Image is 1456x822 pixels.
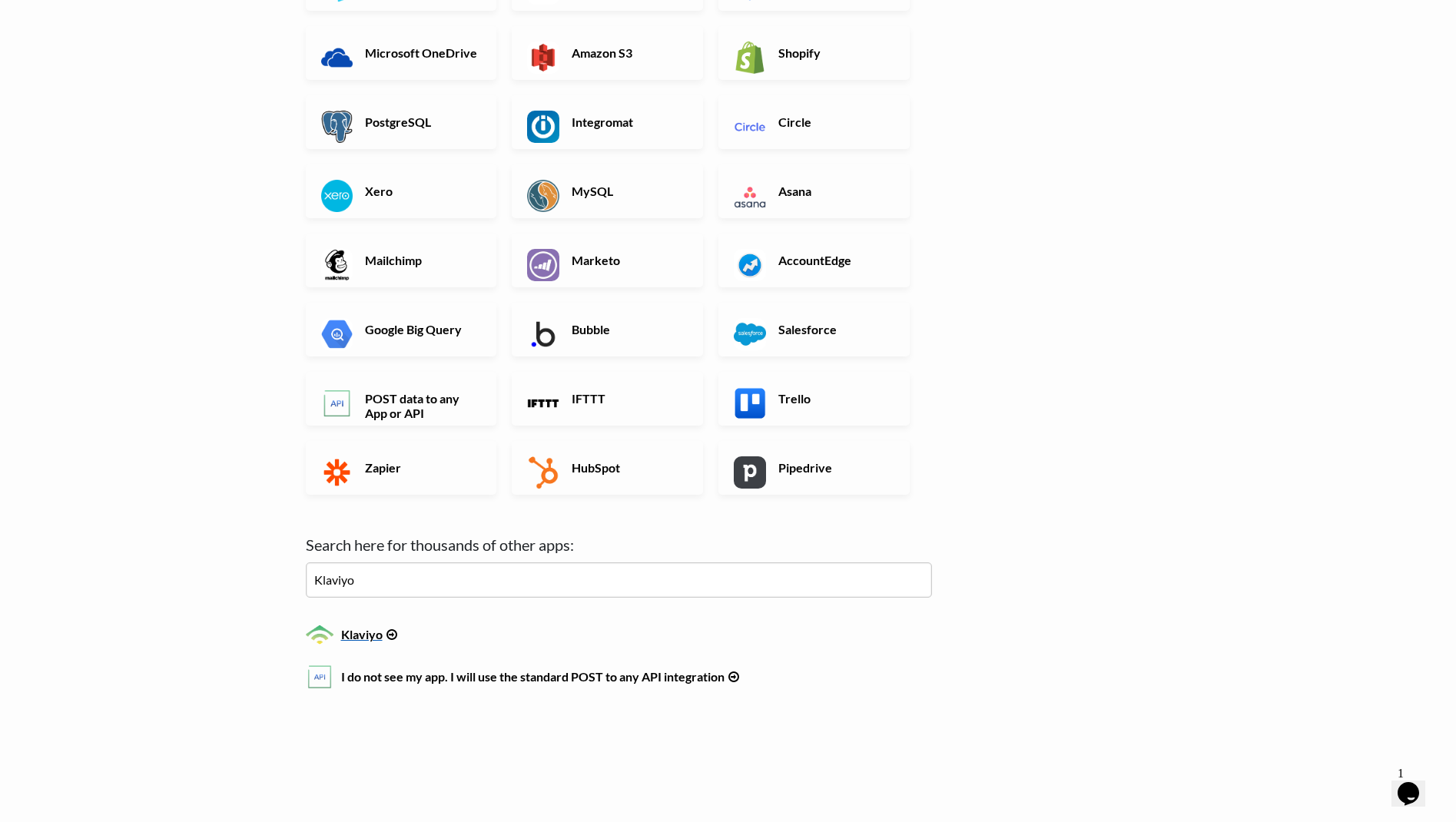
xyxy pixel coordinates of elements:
a: Marketo [512,234,703,287]
a: Mailchimp [306,234,497,287]
img: klaviyo.png [306,621,333,648]
img: IFTTT App & API [527,387,559,419]
h6: Salesforce [774,322,895,336]
h6: AccountEdge [774,253,895,267]
img: Asana App & API [734,180,766,212]
a: Bubble [512,303,703,356]
img: AccountEdge App & API [734,249,766,281]
h6: Amazon S3 [568,45,688,60]
a: POST data to any App or API [306,372,497,426]
a: Circle [718,95,910,149]
input: examples: zendesk, segment, zoho... [306,562,932,598]
img: Integromat App & API [527,111,559,143]
a: Klaviyo [306,621,932,641]
h6: Google Big Query [361,322,482,336]
img: Mailchimp App & API [321,249,353,281]
img: Bubble App & API [527,318,559,350]
h6: Microsoft OneDrive [361,45,482,60]
a: Xero [306,164,497,218]
img: HubSpot App & API [527,456,559,489]
a: HubSpot [512,441,703,495]
img: PostgreSQL App & API [321,111,353,143]
img: Google Big Query App & API [321,318,353,350]
a: Microsoft OneDrive [306,26,497,80]
a: Shopify [718,26,910,80]
a: MySQL [512,164,703,218]
h6: Pipedrive [774,460,895,475]
h6: POST data to any App or API [361,391,482,420]
iframe: chat widget [1391,761,1441,807]
h6: Bubble [568,322,688,336]
a: Amazon S3 [512,26,703,80]
a: Pipedrive [718,441,910,495]
h6: Mailchimp [361,253,482,267]
a: Asana [718,164,910,218]
img: Pipedrive App & API [734,456,766,489]
img: Circle App & API [734,111,766,143]
a: Salesforce [718,303,910,356]
h6: Circle [774,114,895,129]
a: IFTTT [512,372,703,426]
a: Google Big Query [306,303,497,356]
a: Integromat [512,95,703,149]
h6: IFTTT [568,391,688,406]
h6: Zapier [361,460,482,475]
a: AccountEdge [718,234,910,287]
a: PostgreSQL [306,95,497,149]
img: Microsoft OneDrive App & API [321,41,353,74]
img: Zapier App & API [321,456,353,489]
h6: Marketo [568,253,688,267]
h6: Xero [361,184,482,198]
h6: Shopify [774,45,895,60]
img: Trello App & API [734,387,766,419]
img: Amazon S3 App & API [527,41,559,74]
h6: Trello [774,391,895,406]
img: MySQL App & API [527,180,559,212]
h6: MySQL [568,184,688,198]
h6: Integromat [568,114,688,129]
h6: Asana [774,184,895,198]
h6: HubSpot [568,460,688,475]
h6: PostgreSQL [361,114,482,129]
img: Salesforce App & API [734,318,766,350]
a: Zapier [306,441,497,495]
a: I do not see my app. I will use the standard POST to any API integration [306,663,932,684]
a: Trello [718,372,910,426]
img: Marketo App & API [527,249,559,281]
img: api.png [306,663,333,691]
label: Search here for thousands of other apps: [306,533,932,556]
img: Xero App & API [321,180,353,212]
img: POST data to any App or API App & API [321,387,353,419]
img: Shopify App & API [734,41,766,74]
